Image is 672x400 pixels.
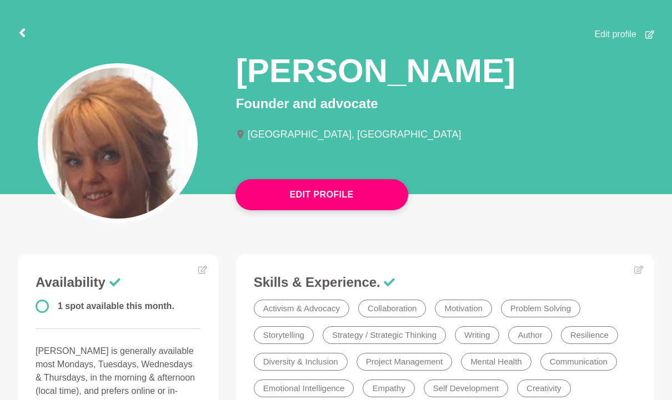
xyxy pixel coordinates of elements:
h3: Skills & Experience. [254,274,636,291]
span: 1 spot available this month. [58,301,174,311]
h1: [PERSON_NAME] [236,50,515,92]
button: Edit Profile [235,179,408,210]
p: Founder and advocate [236,94,654,114]
li: [GEOGRAPHIC_DATA], [GEOGRAPHIC_DATA] [236,129,470,139]
h3: Availability [36,274,200,291]
span: Edit profile [594,28,636,41]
